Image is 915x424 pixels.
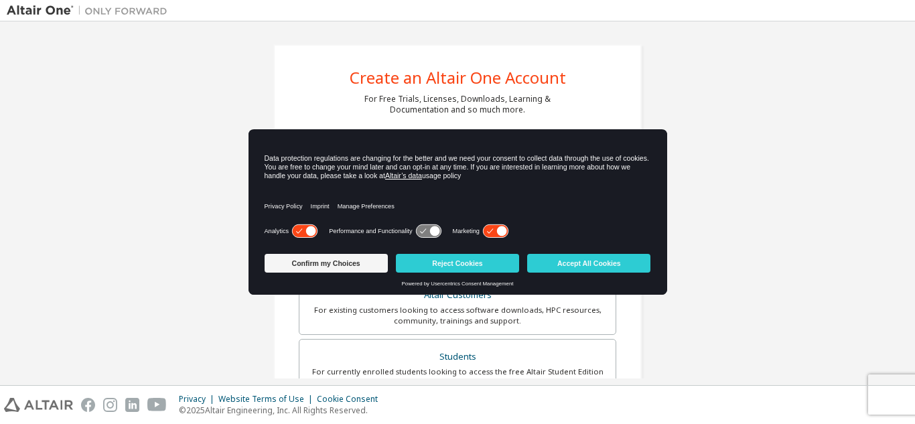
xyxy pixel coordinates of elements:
div: Altair Customers [307,286,608,305]
img: facebook.svg [81,398,95,412]
p: © 2025 Altair Engineering, Inc. All Rights Reserved. [179,405,386,416]
img: altair_logo.svg [4,398,73,412]
div: Students [307,348,608,366]
div: Cookie Consent [317,394,386,405]
div: For existing customers looking to access software downloads, HPC resources, community, trainings ... [307,305,608,326]
div: Privacy [179,394,218,405]
img: linkedin.svg [125,398,139,412]
img: instagram.svg [103,398,117,412]
img: Altair One [7,4,174,17]
img: youtube.svg [147,398,167,412]
div: Create an Altair One Account [350,70,566,86]
div: For currently enrolled students looking to access the free Altair Student Edition bundle and all ... [307,366,608,388]
div: Website Terms of Use [218,394,317,405]
div: For Free Trials, Licenses, Downloads, Learning & Documentation and so much more. [364,94,551,115]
